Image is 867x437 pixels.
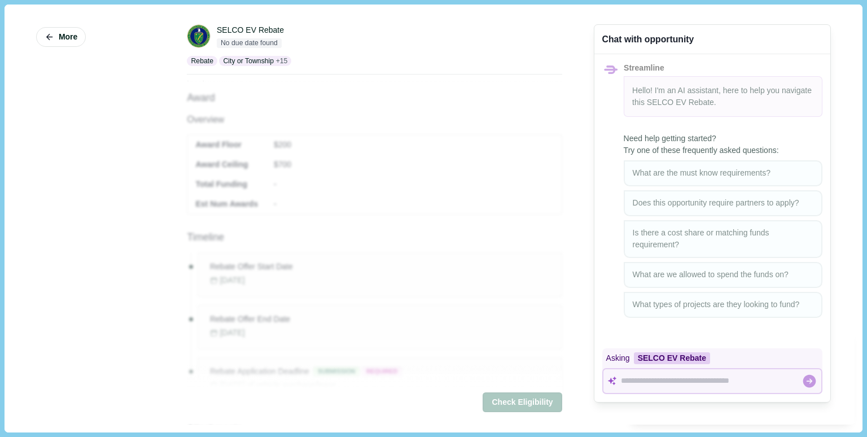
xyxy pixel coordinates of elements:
[36,27,86,47] button: More
[59,32,77,42] span: More
[483,393,562,413] button: Check Eligibility
[624,133,822,156] span: Need help getting started? Try one of these frequently asked questions:
[187,25,210,47] img: DOE.png
[191,56,213,66] p: Rebate
[217,38,282,49] span: No due date found
[632,86,812,107] span: Hello! I'm an AI assistant, here to help you navigate this .
[634,352,710,364] div: SELCO EV Rebate
[217,24,284,36] div: SELCO EV Rebate
[223,56,274,66] p: City or Township
[602,33,694,46] div: Chat with opportunity
[276,56,288,66] span: + 15
[647,98,714,107] span: SELCO EV Rebate
[624,63,664,72] span: Streamline
[602,348,822,368] div: Asking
